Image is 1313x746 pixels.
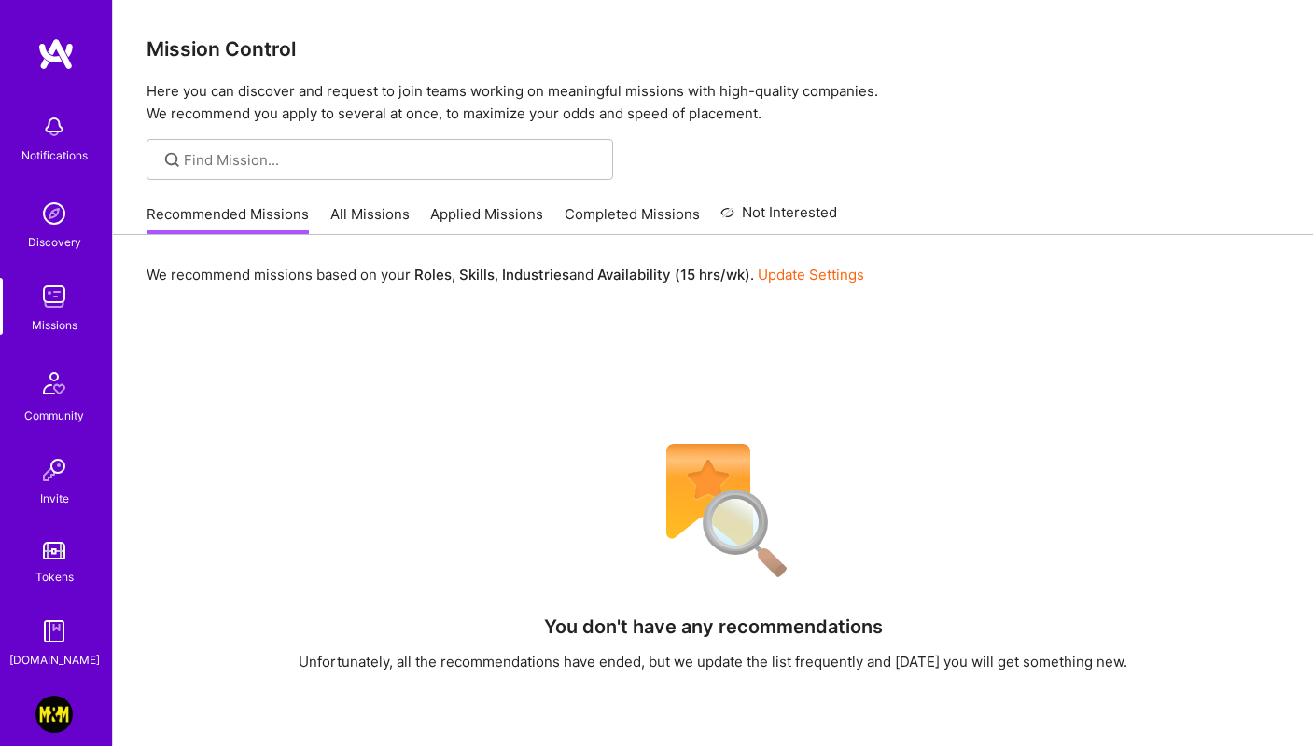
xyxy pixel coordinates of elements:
[31,696,77,733] a: Morgan & Morgan: Document Management Product Manager
[147,204,309,235] a: Recommended Missions
[9,650,100,670] div: [DOMAIN_NAME]
[414,266,452,283] b: Roles
[147,265,864,284] p: We recommend missions based on your , , and .
[147,37,1279,61] h3: Mission Control
[184,150,599,170] input: Find Mission...
[758,266,864,283] a: Update Settings
[35,567,74,587] div: Tokens
[35,195,73,232] img: discovery
[32,361,77,406] img: Community
[147,80,1279,125] p: Here you can discover and request to join teams working on meaningful missions with high-quality ...
[502,266,569,283] b: Industries
[720,201,837,235] a: Not Interested
[35,278,73,315] img: teamwork
[35,451,73,489] img: Invite
[430,204,543,235] a: Applied Missions
[21,145,88,165] div: Notifications
[299,652,1127,671] div: Unfortunately, all the recommendations have ended, but we update the list frequently and [DATE] y...
[544,615,883,638] h4: You don't have any recommendations
[35,613,73,650] img: guide book
[37,37,75,71] img: logo
[40,489,69,508] div: Invite
[161,149,183,171] i: icon SearchGrey
[330,204,410,235] a: All Missions
[634,432,792,590] img: No Results
[35,696,73,733] img: Morgan & Morgan: Document Management Product Manager
[459,266,495,283] b: Skills
[565,204,700,235] a: Completed Missions
[43,542,65,559] img: tokens
[28,232,81,252] div: Discovery
[24,406,84,425] div: Community
[32,315,77,335] div: Missions
[597,266,750,283] b: Availability (15 hrs/wk)
[35,108,73,145] img: bell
